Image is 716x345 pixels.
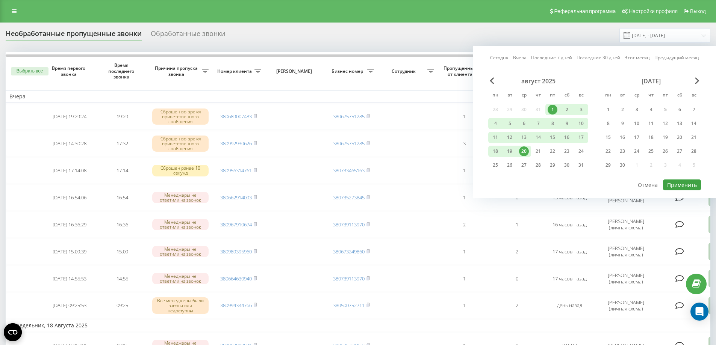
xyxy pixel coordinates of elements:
td: [DATE] 09:25:53 [43,293,96,318]
div: вт 19 авг. 2025 г. [503,146,517,157]
span: Сотрудник [381,68,427,74]
div: 28 [533,160,543,170]
span: Next Month [695,77,699,84]
div: 11 [490,133,500,142]
div: пт 15 авг. 2025 г. [545,132,560,143]
div: 18 [646,133,656,142]
div: ср 6 авг. 2025 г. [517,118,531,129]
div: 21 [533,146,543,156]
div: пн 22 сент. 2025 г. [601,146,615,157]
div: чт 14 авг. 2025 г. [531,132,545,143]
a: 380739113970 [333,221,365,228]
div: 7 [689,105,699,114]
td: [DATE] 17:14:08 [43,158,96,183]
div: Менеджеры не ответили на звонок [152,246,209,257]
div: 3 [632,105,642,114]
div: 17 [576,133,586,142]
a: 380675751285 [333,113,365,120]
button: Выбрать все [11,67,48,75]
abbr: воскресенье [575,90,587,101]
div: Сброшен ранее 10 секунд [152,165,209,176]
div: вт 16 сент. 2025 г. [615,132,630,143]
td: 16:36 [96,212,148,237]
td: 17:32 [96,131,148,157]
div: 8 [548,119,557,128]
div: сб 6 сент. 2025 г. [672,104,687,115]
div: 15 [603,133,613,142]
div: сб 9 авг. 2025 г. [560,118,574,129]
td: [DATE] 19:29:24 [43,104,96,130]
button: Open CMP widget [4,323,22,341]
div: 15 [548,133,557,142]
span: Время первого звонка [49,65,90,77]
td: 1 [438,293,490,318]
a: Последние 30 дней [577,54,620,61]
td: [PERSON_NAME] (личная схема) [596,212,656,237]
div: пн 4 авг. 2025 г. [488,118,503,129]
div: пт 8 авг. 2025 г. [545,118,560,129]
div: сб 13 сент. 2025 г. [672,118,687,129]
div: 4 [646,105,656,114]
div: вт 2 сент. 2025 г. [615,104,630,115]
div: 26 [505,160,515,170]
div: Менеджеры не ответили на звонок [152,219,209,230]
a: Этот месяц [625,54,650,61]
div: вт 9 сент. 2025 г. [615,118,630,129]
div: Необработанные пропущенные звонки [6,30,142,41]
div: сб 2 авг. 2025 г. [560,104,574,115]
div: пн 1 сент. 2025 г. [601,104,615,115]
div: пн 15 сент. 2025 г. [601,132,615,143]
div: 1 [548,105,557,114]
div: 28 [689,146,699,156]
a: 380689007483 [220,113,252,120]
div: сб 20 сент. 2025 г. [672,132,687,143]
div: 12 [660,119,670,128]
div: 8 [603,119,613,128]
a: 380675751285 [333,140,365,147]
abbr: четверг [645,90,657,101]
div: 5 [505,119,515,128]
div: пн 25 авг. 2025 г. [488,160,503,171]
abbr: пятница [660,90,671,101]
abbr: суббота [674,90,685,101]
div: вс 24 авг. 2025 г. [574,146,588,157]
div: вс 28 сент. 2025 г. [687,146,701,157]
div: сб 23 авг. 2025 г. [560,146,574,157]
abbr: пятница [547,90,558,101]
div: ср 27 авг. 2025 г. [517,160,531,171]
span: Реферальная программа [554,8,616,14]
td: 1 [438,239,490,264]
div: пт 19 сент. 2025 г. [658,132,672,143]
div: 5 [660,105,670,114]
td: 19:29 [96,104,148,130]
a: 380662914093 [220,194,252,201]
div: 20 [519,146,529,156]
span: Выход [690,8,706,14]
div: 30 [562,160,572,170]
span: Пропущенных от клиента [442,65,480,77]
abbr: воскресенье [688,90,699,101]
a: 380664630940 [220,275,252,282]
div: 21 [689,133,699,142]
div: пт 12 сент. 2025 г. [658,118,672,129]
div: пн 29 сент. 2025 г. [601,160,615,171]
div: [DATE] [601,77,701,85]
td: 14:55 [96,266,148,291]
div: вт 26 авг. 2025 г. [503,160,517,171]
div: 9 [562,119,572,128]
td: [DATE] 16:36:29 [43,212,96,237]
div: Обработанные звонки [151,30,225,41]
td: 1 [438,185,490,210]
div: 10 [632,119,642,128]
span: [PERSON_NAME] [271,68,319,74]
td: [PERSON_NAME] (личная схема) [596,293,656,318]
span: Причина пропуска звонка [152,65,202,77]
div: сб 30 авг. 2025 г. [560,160,574,171]
div: 26 [660,146,670,156]
div: 13 [675,119,684,128]
div: 10 [576,119,586,128]
div: чт 18 сент. 2025 г. [644,132,658,143]
span: Настройки профиля [629,8,678,14]
div: Менеджеры не ответили на звонок [152,273,209,284]
abbr: понедельник [602,90,614,101]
